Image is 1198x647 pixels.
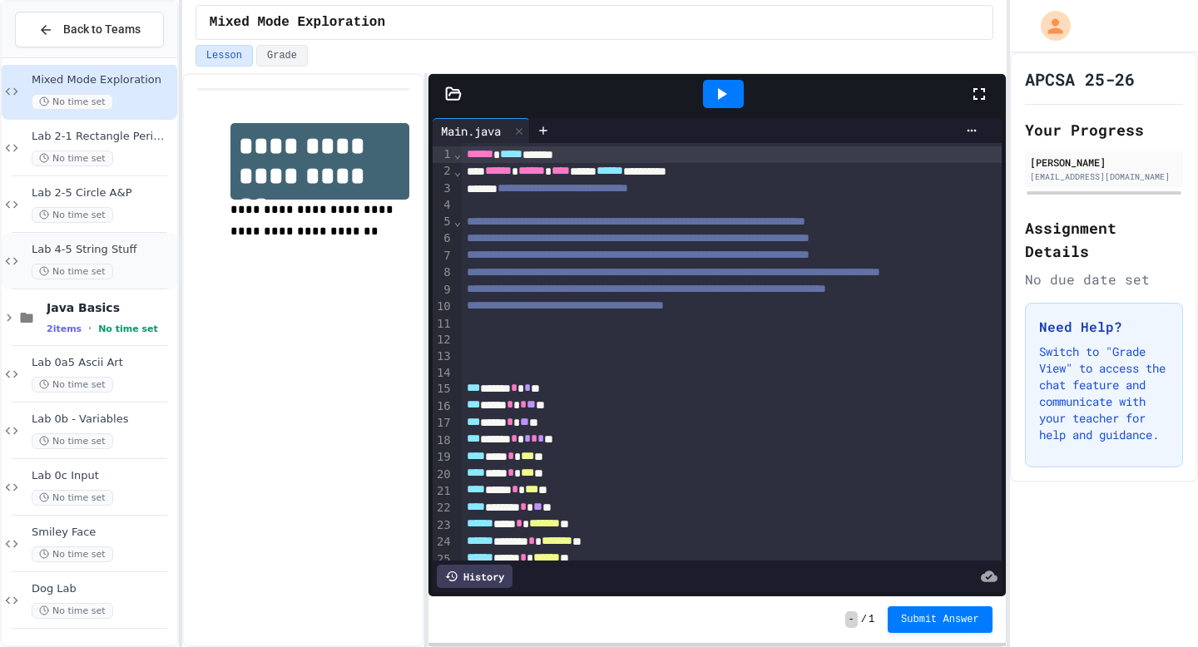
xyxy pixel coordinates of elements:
span: Lab 4-5 String Stuff [32,243,174,257]
h3: Need Help? [1039,317,1169,337]
div: 5 [433,214,453,230]
div: 7 [433,248,453,264]
h2: Your Progress [1025,118,1183,141]
div: [PERSON_NAME] [1030,155,1178,170]
span: No time set [32,207,113,223]
span: Java Basics [47,300,174,315]
button: Back to Teams [15,12,164,47]
div: 11 [433,316,453,333]
div: Main.java [433,118,530,143]
span: / [861,613,867,626]
span: Mixed Mode Exploration [32,73,174,87]
div: 22 [433,500,453,516]
div: 24 [433,534,453,551]
span: 2 items [47,323,82,334]
div: 4 [433,197,453,214]
div: 15 [433,381,453,398]
span: No time set [32,94,113,110]
span: • [88,322,92,335]
div: 23 [433,517,453,534]
span: No time set [98,323,158,334]
span: Back to Teams [63,21,141,38]
span: No time set [32,264,113,279]
div: 8 [433,264,453,281]
div: 6 [433,230,453,247]
span: Lab 2-1 Rectangle Perimeter [32,130,174,144]
div: 20 [433,467,453,483]
span: No time set [32,433,113,449]
h2: Assignment Details [1025,216,1183,263]
div: 17 [433,415,453,432]
h1: APCSA 25-26 [1025,67,1135,91]
span: Dog Lab [32,582,174,596]
div: 19 [433,449,453,466]
span: 1 [869,613,874,626]
div: 14 [433,365,453,382]
span: Mixed Mode Exploration [210,12,385,32]
span: Smiley Face [32,526,174,540]
div: 25 [433,551,453,568]
button: Lesson [196,45,253,67]
span: No time set [32,151,113,166]
span: Lab 0c Input [32,469,174,483]
span: Fold line [453,147,462,161]
div: 16 [433,398,453,415]
span: No time set [32,546,113,562]
div: Main.java [433,122,509,140]
div: History [437,565,512,588]
span: No time set [32,603,113,619]
span: Submit Answer [901,613,979,626]
span: Lab 0b - Variables [32,412,174,427]
button: Submit Answer [888,606,993,633]
p: Switch to "Grade View" to access the chat feature and communicate with your teacher for help and ... [1039,343,1169,443]
span: Lab 2-5 Circle A&P [32,186,174,200]
div: [EMAIL_ADDRESS][DOMAIN_NAME] [1030,170,1178,183]
div: 1 [433,146,453,163]
div: 21 [433,483,453,500]
span: - [845,611,858,628]
button: Grade [256,45,308,67]
div: 3 [433,180,453,197]
span: Fold line [453,165,462,178]
div: 13 [433,348,453,365]
span: No time set [32,377,113,393]
div: No due date set [1025,269,1183,289]
div: 18 [433,432,453,449]
div: 10 [433,299,453,315]
span: No time set [32,490,113,506]
div: 2 [433,163,453,180]
div: 12 [433,332,453,348]
span: Lab 0a5 Ascii Art [32,356,174,370]
div: 9 [433,282,453,299]
span: Fold line [453,215,462,228]
div: My Account [1023,7,1075,45]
